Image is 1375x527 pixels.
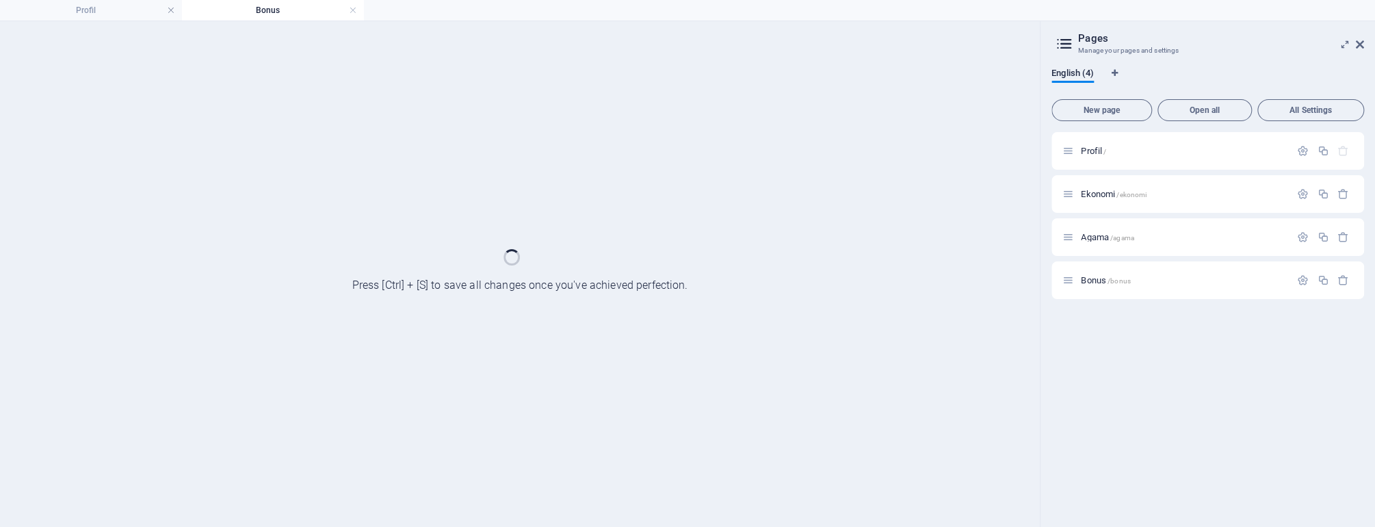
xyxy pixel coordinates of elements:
[1081,232,1134,242] span: Agama
[1297,188,1309,200] div: Settings
[1317,231,1328,243] div: Duplicate
[1164,106,1246,114] span: Open all
[1108,277,1131,285] span: /bonus
[1317,274,1328,286] div: Duplicate
[1337,188,1349,200] div: Remove
[1077,233,1290,242] div: Agama/agama
[1077,276,1290,285] div: Bonus/bonus
[1317,145,1328,157] div: Duplicate
[1157,99,1252,121] button: Open all
[182,3,364,18] h4: Bonus
[1077,190,1290,198] div: Ekonomi/ekonomi
[1263,106,1358,114] span: All Settings
[1051,65,1094,84] span: English (4)
[1337,145,1349,157] div: The startpage cannot be deleted
[1081,189,1147,199] span: Ekonomi
[1081,146,1106,156] span: Click to open page
[1078,32,1364,44] h2: Pages
[1297,231,1309,243] div: Settings
[1297,145,1309,157] div: Settings
[1077,146,1290,155] div: Profil/
[1337,231,1349,243] div: Remove
[1081,275,1131,285] span: Bonus
[1337,274,1349,286] div: Remove
[1257,99,1364,121] button: All Settings
[1058,106,1146,114] span: New page
[1078,44,1337,57] h3: Manage your pages and settings
[1051,68,1364,94] div: Language Tabs
[1051,99,1152,121] button: New page
[1110,234,1134,242] span: /agama
[1116,191,1147,198] span: /ekonomi
[1103,148,1106,155] span: /
[1297,274,1309,286] div: Settings
[1317,188,1328,200] div: Duplicate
